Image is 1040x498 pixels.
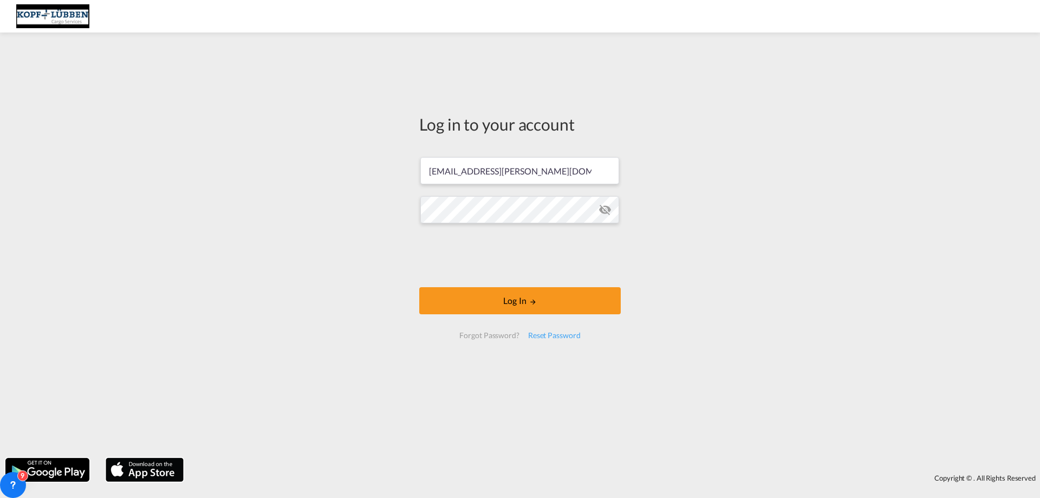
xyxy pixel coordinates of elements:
input: Enter email/phone number [420,157,619,184]
div: Forgot Password? [455,326,523,345]
button: LOGIN [419,287,621,314]
img: 25cf3bb0aafc11ee9c4fdbd399af7748.JPG [16,4,89,29]
div: Copyright © . All Rights Reserved [189,469,1040,487]
div: Log in to your account [419,113,621,135]
iframe: reCAPTCHA [438,234,602,276]
div: Reset Password [524,326,585,345]
img: google.png [4,457,90,483]
md-icon: icon-eye-off [599,203,612,216]
img: apple.png [105,457,185,483]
